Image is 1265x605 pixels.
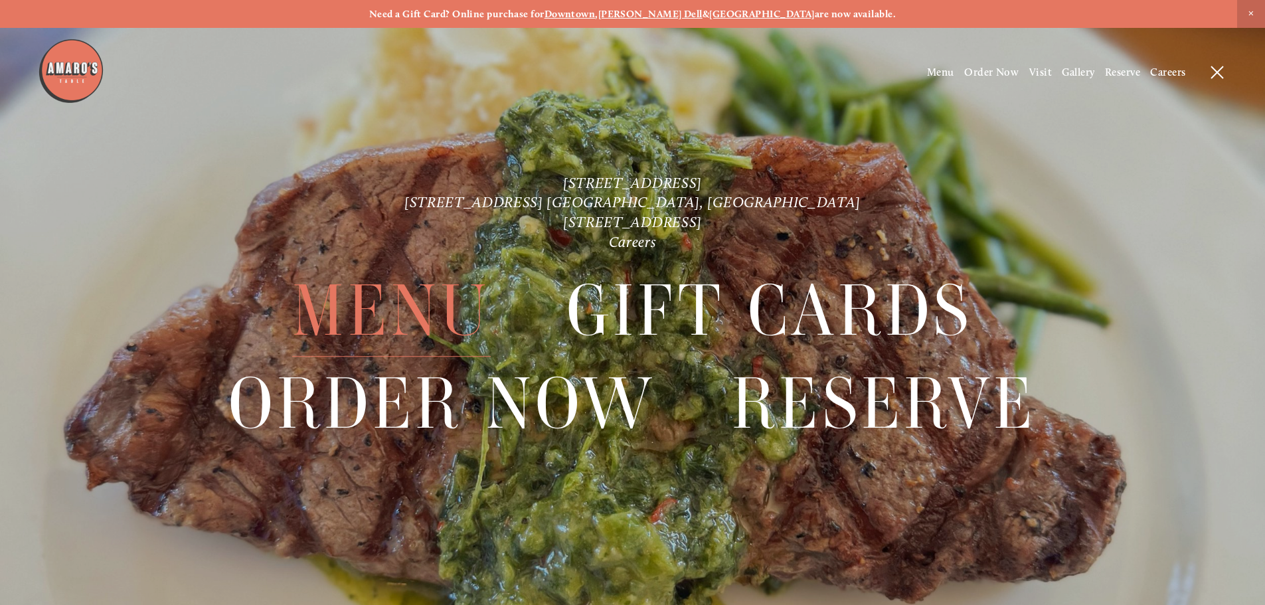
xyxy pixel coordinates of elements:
[228,358,655,449] a: Order Now
[563,174,702,192] a: [STREET_ADDRESS]
[1105,66,1140,78] a: Reserve
[292,266,490,357] a: Menu
[563,213,702,231] a: [STREET_ADDRESS]
[598,8,703,20] a: [PERSON_NAME] Dell
[228,358,655,450] span: Order Now
[709,8,815,20] a: [GEOGRAPHIC_DATA]
[964,66,1019,78] a: Order Now
[703,8,709,20] strong: &
[566,266,973,357] a: Gift Cards
[815,8,896,20] strong: are now available.
[595,8,598,20] strong: ,
[1062,66,1094,78] a: Gallery
[404,193,861,211] a: [STREET_ADDRESS] [GEOGRAPHIC_DATA], [GEOGRAPHIC_DATA]
[545,8,596,20] a: Downtown
[1150,66,1185,78] a: Careers
[369,8,545,20] strong: Need a Gift Card? Online purchase for
[732,358,1037,449] a: Reserve
[1029,66,1052,78] a: Visit
[38,38,104,104] img: Amaro's Table
[609,233,657,251] a: Careers
[732,358,1037,450] span: Reserve
[927,66,954,78] a: Menu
